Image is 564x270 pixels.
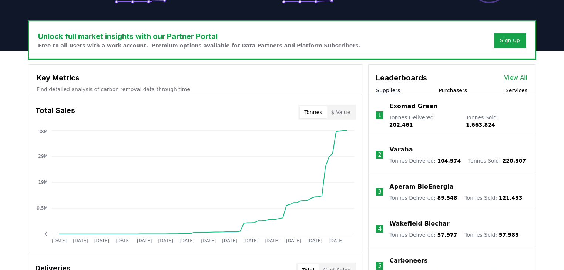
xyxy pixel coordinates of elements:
h3: Key Metrics [37,72,355,83]
p: 4 [378,224,382,233]
a: View All [504,73,527,82]
p: Find detailed analysis of carbon removal data through time. [37,86,355,93]
button: $ Value [327,106,355,118]
p: 3 [378,187,382,196]
a: Sign Up [500,37,520,44]
tspan: [DATE] [52,238,67,243]
p: Tonnes Sold : [464,194,522,201]
span: 104,974 [437,158,461,164]
span: 1,663,824 [466,122,495,128]
h3: Unlock full market insights with our Partner Portal [38,31,360,42]
tspan: 38M [38,129,48,134]
a: Wakefield Biochar [389,219,449,228]
span: 220,307 [502,158,526,164]
p: Tonnes Sold : [468,157,526,164]
p: Tonnes Delivered : [389,194,457,201]
button: Services [506,87,527,94]
tspan: [DATE] [201,238,216,243]
p: Tonnes Sold : [466,114,527,129]
tspan: 9.5M [37,206,48,211]
span: 57,985 [499,232,519,238]
h3: Total Sales [35,105,75,120]
a: Varaha [389,145,413,154]
h3: Leaderboards [376,72,427,83]
tspan: 0 [45,231,48,237]
tspan: 19M [38,180,48,185]
button: Purchasers [439,87,467,94]
tspan: [DATE] [137,238,152,243]
span: 121,433 [499,195,523,201]
span: 202,461 [389,122,413,128]
p: Tonnes Delivered : [389,157,461,164]
p: 2 [378,150,382,159]
span: 57,977 [437,232,457,238]
tspan: [DATE] [73,238,88,243]
p: Tonnes Delivered : [389,114,459,129]
a: Carboneers [389,256,427,265]
tspan: [DATE] [265,238,280,243]
tspan: [DATE] [286,238,301,243]
p: Free to all users with a work account. Premium options available for Data Partners and Platform S... [38,42,360,49]
button: Suppliers [376,87,400,94]
tspan: [DATE] [115,238,131,243]
tspan: [DATE] [329,238,344,243]
tspan: [DATE] [222,238,237,243]
tspan: [DATE] [179,238,195,243]
tspan: [DATE] [308,238,323,243]
span: 89,548 [437,195,457,201]
p: Tonnes Delivered : [389,231,457,239]
a: Exomad Green [389,102,438,111]
tspan: [DATE] [158,238,174,243]
tspan: 29M [38,154,48,159]
tspan: [DATE] [94,238,110,243]
p: Tonnes Sold : [464,231,518,239]
a: Aperam BioEnergia [389,182,453,191]
button: Sign Up [494,33,526,48]
tspan: [DATE] [244,238,259,243]
button: Tonnes [300,106,326,118]
p: 1 [378,111,382,120]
